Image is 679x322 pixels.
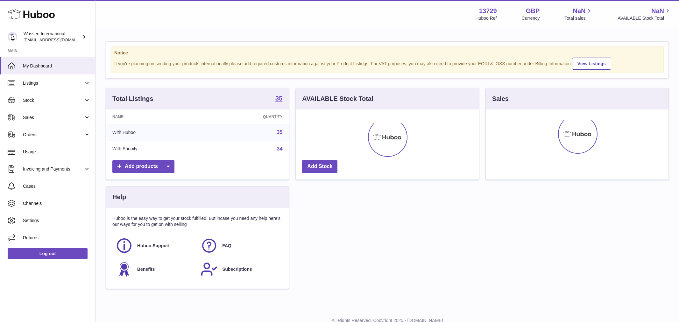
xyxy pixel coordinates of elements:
th: Name [106,109,205,124]
span: Benefits [137,266,155,272]
span: Settings [23,218,90,224]
span: Usage [23,149,90,155]
span: Sales [23,115,84,121]
a: Benefits [116,261,194,278]
a: Log out [8,248,88,259]
a: Subscriptions [201,261,279,278]
h3: Total Listings [112,94,153,103]
a: 35 [275,95,282,103]
a: 34 [277,146,283,151]
div: Currency [522,15,540,21]
a: Add Stock [302,160,337,173]
strong: Notice [114,50,660,56]
span: Returns [23,235,90,241]
span: FAQ [222,243,231,249]
span: NaN [573,7,585,15]
span: Subscriptions [222,266,252,272]
h3: Sales [492,94,509,103]
span: Channels [23,200,90,206]
span: Orders [23,132,84,138]
span: Listings [23,80,84,86]
a: NaN AVAILABLE Stock Total [618,7,671,21]
a: Add products [112,160,174,173]
span: [EMAIL_ADDRESS][DOMAIN_NAME] [24,37,94,42]
a: FAQ [201,237,279,254]
td: With Shopify [106,141,205,157]
h3: AVAILABLE Stock Total [302,94,373,103]
span: Total sales [564,15,593,21]
a: 35 [277,129,283,135]
span: Huboo Support [137,243,170,249]
td: With Huboo [106,124,205,141]
div: Wassen International [24,31,81,43]
p: Huboo is the easy way to get your stock fulfilled. But incase you need any help here's our ways f... [112,215,282,227]
div: Huboo Ref [476,15,497,21]
strong: GBP [526,7,540,15]
div: If you're planning on sending your products internationally please add required customs informati... [114,57,660,70]
strong: 35 [275,95,282,101]
span: NaN [651,7,664,15]
a: Huboo Support [116,237,194,254]
span: Invoicing and Payments [23,166,84,172]
img: internalAdmin-13729@internal.huboo.com [8,32,17,42]
a: NaN Total sales [564,7,593,21]
h3: Help [112,193,126,201]
span: My Dashboard [23,63,90,69]
span: Cases [23,183,90,189]
th: Quantity [205,109,289,124]
a: View Listings [572,58,611,70]
strong: 13729 [479,7,497,15]
span: AVAILABLE Stock Total [618,15,671,21]
span: Stock [23,97,84,103]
